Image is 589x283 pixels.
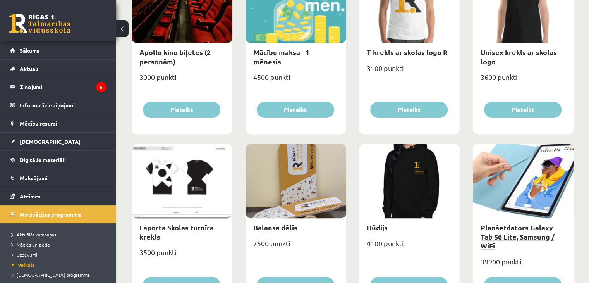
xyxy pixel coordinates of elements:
[10,133,106,150] a: [DEMOGRAPHIC_DATA]
[12,251,108,258] a: Uzdevumi
[370,102,448,118] button: Pieteikt
[473,255,574,274] div: 39900 punkti
[257,102,334,118] button: Pieteikt
[10,187,106,205] a: Atzīmes
[20,193,41,200] span: Atzīmes
[96,82,106,92] i: 5
[10,60,106,78] a: Aktuāli
[359,62,460,81] div: 3100 punkti
[132,246,232,265] div: 3500 punkti
[20,211,81,218] span: Motivācijas programma
[12,252,37,258] span: Uzdevumi
[253,223,297,232] a: Balansa dēlis
[20,78,106,96] legend: Ziņojumi
[12,261,108,268] a: Veikals
[20,65,38,72] span: Aktuāli
[9,14,70,33] a: Rīgas 1. Tālmācības vidusskola
[10,169,106,187] a: Maksājumi
[367,48,448,57] a: T-krekls ar skolas logo R
[20,47,39,54] span: Sākums
[10,114,106,132] a: Mācību resursi
[367,223,388,232] a: Hūdijs
[481,223,555,250] a: Planšetdators Galaxy Tab S6 Lite, Samsung / WiFi
[12,231,108,238] a: Aktuālās kampaņas
[481,48,557,66] a: Unisex krekls ar skolas logo
[12,231,56,238] span: Aktuālās kampaņas
[12,241,108,248] a: Mācies un ziedo
[253,48,309,66] a: Mācību maksa - 1 mēnesis
[12,262,34,268] span: Veikals
[20,169,106,187] legend: Maksājumi
[139,48,211,66] a: Apollo kino biļetes (2 personām)
[246,237,346,256] div: 7500 punkti
[484,102,562,118] button: Pieteikt
[359,237,460,256] div: 4100 punkti
[10,41,106,59] a: Sākums
[246,71,346,90] div: 4500 punkti
[139,223,214,241] a: Esporta Skolas turnīra krekls
[10,151,106,169] a: Digitālie materiāli
[20,156,66,163] span: Digitālie materiāli
[10,96,106,114] a: Informatīvie ziņojumi
[12,272,90,278] span: [DEMOGRAPHIC_DATA] programma
[20,138,81,145] span: [DEMOGRAPHIC_DATA]
[10,205,106,223] a: Motivācijas programma
[473,71,574,90] div: 3600 punkti
[12,242,50,248] span: Mācies un ziedo
[132,71,232,90] div: 3000 punkti
[12,271,108,278] a: [DEMOGRAPHIC_DATA] programma
[20,96,106,114] legend: Informatīvie ziņojumi
[143,102,220,118] button: Pieteikt
[20,120,57,127] span: Mācību resursi
[10,78,106,96] a: Ziņojumi5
